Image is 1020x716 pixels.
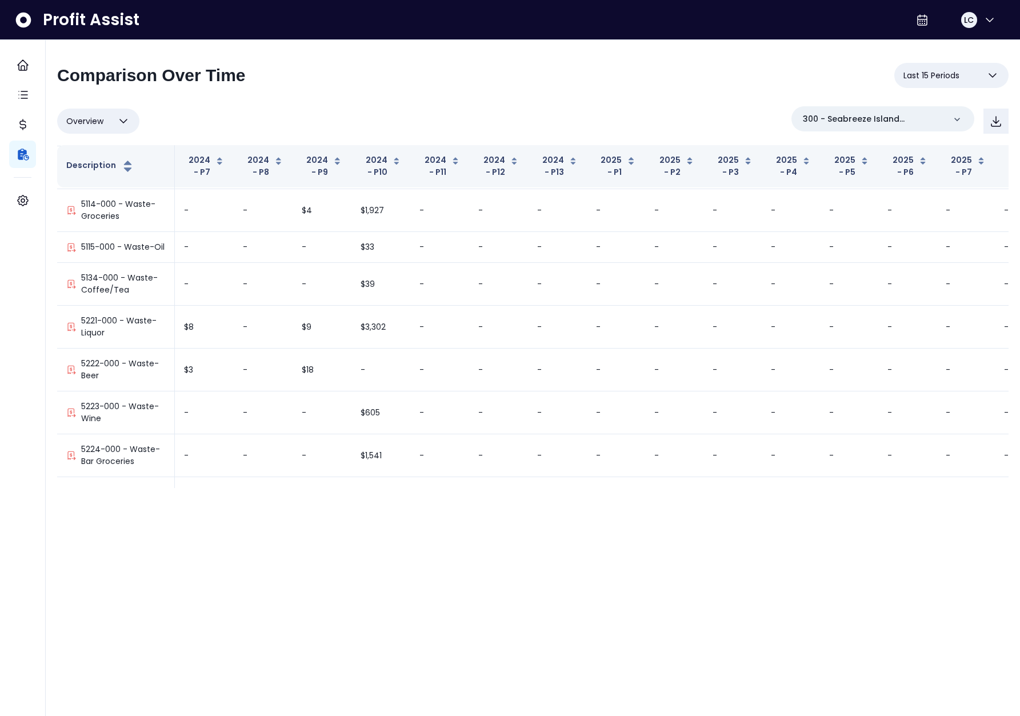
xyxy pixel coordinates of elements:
[878,232,937,263] td: -
[820,434,878,477] td: -
[234,477,293,520] td: -
[762,391,820,434] td: -
[234,306,293,349] td: -
[293,477,351,520] td: -
[469,477,528,520] td: -
[81,315,165,339] p: 5221-000 - Waste-Liquor
[66,114,103,128] span: Overview
[703,349,762,391] td: -
[175,349,234,391] td: $3
[419,154,460,178] button: 2024 - P11
[645,434,703,477] td: -
[803,113,945,125] p: 300 - Seabreeze Island Grill(R365)
[351,349,410,391] td: -
[762,232,820,263] td: -
[528,306,587,349] td: -
[410,391,469,434] td: -
[528,232,587,263] td: -
[762,434,820,477] td: -
[703,232,762,263] td: -
[937,263,995,306] td: -
[469,391,528,434] td: -
[293,349,351,391] td: $18
[713,154,753,178] button: 2025 - P3
[234,349,293,391] td: -
[81,198,165,222] p: 5114-000 - Waste-Groceries
[469,434,528,477] td: -
[645,306,703,349] td: -
[878,434,937,477] td: -
[293,434,351,477] td: -
[528,263,587,306] td: -
[762,349,820,391] td: -
[410,349,469,391] td: -
[596,154,636,178] button: 2025 - P1
[43,10,139,30] span: Profit Assist
[937,306,995,349] td: -
[654,154,694,178] button: 2025 - P2
[703,477,762,520] td: -
[469,306,528,349] td: -
[410,477,469,520] td: -
[175,189,234,232] td: -
[351,391,410,434] td: $605
[903,69,959,82] span: Last 15 Periods
[361,154,401,178] button: 2024 - P10
[537,154,578,178] button: 2024 - P13
[528,434,587,477] td: -
[587,263,645,306] td: -
[175,477,234,520] td: -
[829,154,869,178] button: 2025 - P5
[81,443,165,467] p: 5224-000 - Waste-Bar Groceries
[175,391,234,434] td: -
[820,391,878,434] td: -
[66,159,135,173] button: Description
[81,358,165,382] p: 5222-000 - Waste-Beer
[820,349,878,391] td: -
[937,349,995,391] td: -
[293,189,351,232] td: $4
[57,65,246,86] h2: Comparison Over Time
[469,189,528,232] td: -
[184,154,225,178] button: 2024 - P7
[293,232,351,263] td: -
[293,263,351,306] td: -
[234,232,293,263] td: -
[820,232,878,263] td: -
[771,154,811,178] button: 2025 - P4
[645,189,703,232] td: -
[587,349,645,391] td: -
[234,434,293,477] td: -
[762,477,820,520] td: -
[469,232,528,263] td: -
[175,434,234,477] td: -
[81,241,165,253] p: 5115-000 - Waste-Oil
[645,232,703,263] td: -
[528,391,587,434] td: -
[351,189,410,232] td: $1,927
[587,306,645,349] td: -
[762,189,820,232] td: -
[820,306,878,349] td: -
[645,391,703,434] td: -
[351,263,410,306] td: $39
[528,349,587,391] td: -
[703,306,762,349] td: -
[645,263,703,306] td: -
[703,189,762,232] td: -
[410,232,469,263] td: -
[820,189,878,232] td: -
[410,434,469,477] td: -
[234,391,293,434] td: -
[587,477,645,520] td: -
[478,154,519,178] button: 2024 - P12
[587,391,645,434] td: -
[81,272,165,296] p: 5134-000 - Waste- Coffee/Tea
[175,232,234,263] td: -
[469,349,528,391] td: -
[81,401,165,425] p: 5223-000 - Waste-Wine
[175,306,234,349] td: $8
[878,477,937,520] td: -
[937,189,995,232] td: -
[243,154,283,178] button: 2024 - P8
